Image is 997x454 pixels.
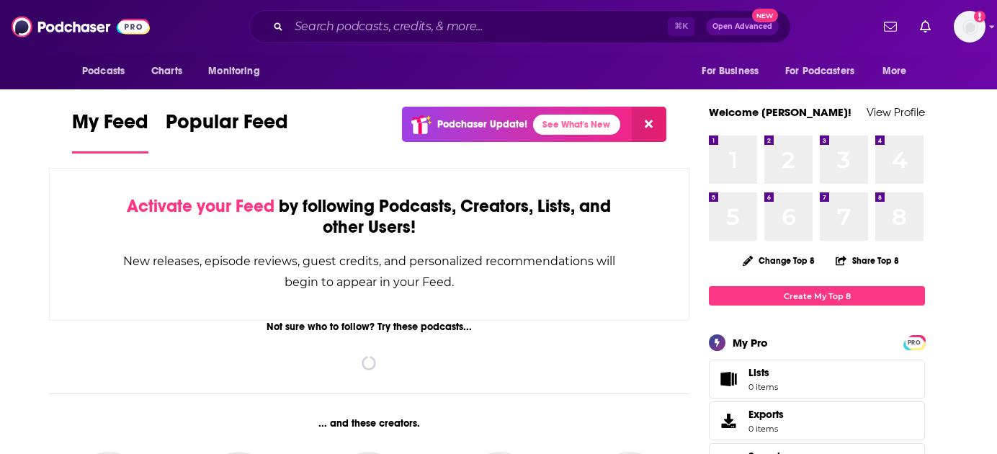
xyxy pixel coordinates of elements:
[142,58,191,85] a: Charts
[906,337,923,348] span: PRO
[72,110,148,143] span: My Feed
[714,369,743,389] span: Lists
[835,246,900,275] button: Share Top 8
[748,366,769,379] span: Lists
[748,408,784,421] span: Exports
[709,286,925,306] a: Create My Top 8
[748,366,778,379] span: Lists
[776,58,875,85] button: open menu
[49,417,689,429] div: ... and these creators.
[127,195,274,217] span: Activate your Feed
[733,336,768,350] div: My Pro
[709,360,925,399] a: Lists
[702,61,759,81] span: For Business
[151,61,182,81] span: Charts
[878,14,903,39] a: Show notifications dropdown
[974,11,985,22] svg: Add a profile image
[872,58,925,85] button: open menu
[906,337,923,347] a: PRO
[437,118,527,130] p: Podchaser Update!
[72,58,143,85] button: open menu
[166,110,288,153] a: Popular Feed
[249,10,791,43] div: Search podcasts, credits, & more...
[166,110,288,143] span: Popular Feed
[914,14,936,39] a: Show notifications dropdown
[954,11,985,43] button: Show profile menu
[954,11,985,43] img: User Profile
[882,61,907,81] span: More
[533,115,620,135] a: See What's New
[748,382,778,392] span: 0 items
[714,411,743,431] span: Exports
[82,61,125,81] span: Podcasts
[198,58,278,85] button: open menu
[122,196,617,238] div: by following Podcasts, Creators, Lists, and other Users!
[954,11,985,43] span: Logged in as christina_epic
[748,424,784,434] span: 0 items
[709,105,851,119] a: Welcome [PERSON_NAME]!
[49,321,689,333] div: Not sure who to follow? Try these podcasts...
[706,18,779,35] button: Open AdvancedNew
[72,110,148,153] a: My Feed
[752,9,778,22] span: New
[289,15,668,38] input: Search podcasts, credits, & more...
[709,401,925,440] a: Exports
[12,13,150,40] img: Podchaser - Follow, Share and Rate Podcasts
[122,251,617,293] div: New releases, episode reviews, guest credits, and personalized recommendations will begin to appe...
[712,23,772,30] span: Open Advanced
[785,61,854,81] span: For Podcasters
[208,61,259,81] span: Monitoring
[692,58,777,85] button: open menu
[668,17,694,36] span: ⌘ K
[867,105,925,119] a: View Profile
[734,252,823,270] button: Change Top 8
